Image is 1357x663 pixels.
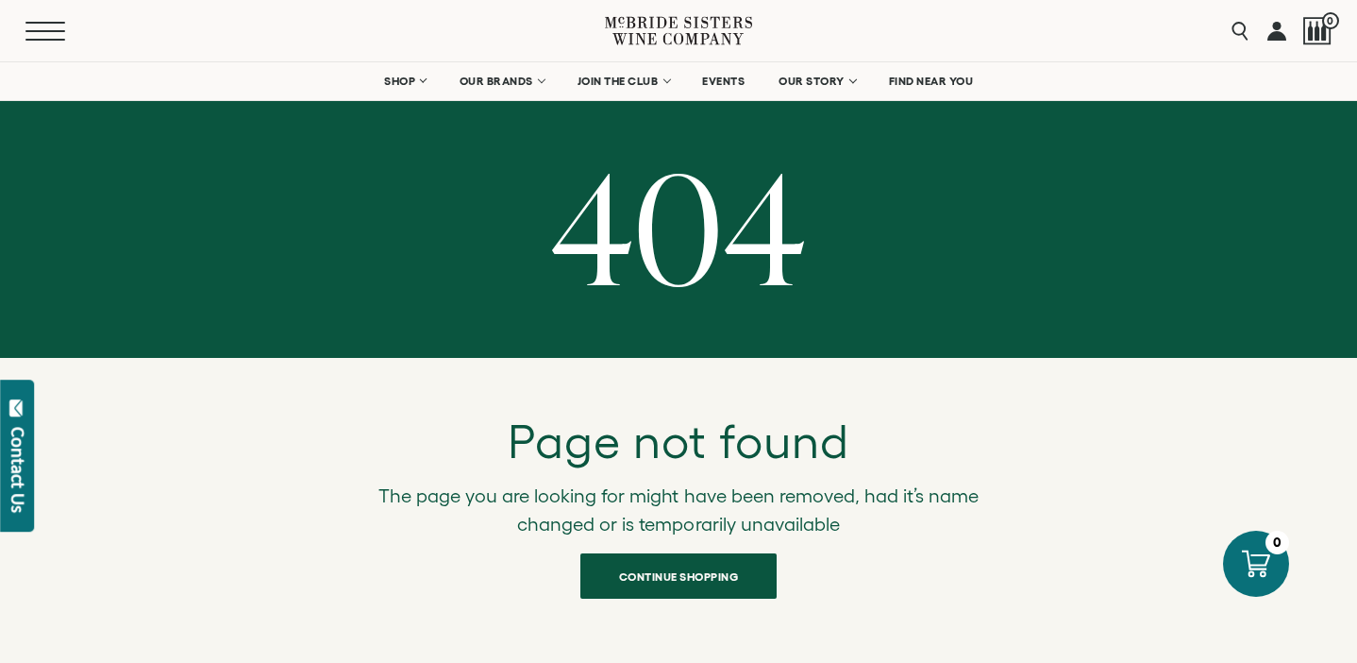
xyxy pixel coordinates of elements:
span: OUR STORY [779,75,845,88]
a: OUR STORY [766,62,867,100]
button: Mobile Menu Trigger [25,22,93,41]
a: SHOP [372,62,438,100]
span: Continue shopping [586,558,772,595]
span: EVENTS [702,75,745,88]
span: 0 [1322,12,1339,29]
h1: 404 [14,150,1343,301]
a: Continue shopping [580,553,778,599]
div: 0 [1265,531,1289,554]
span: FIND NEAR YOU [889,75,974,88]
a: OUR BRANDS [447,62,556,100]
a: FIND NEAR YOU [877,62,986,100]
span: SHOP [384,75,416,88]
a: EVENTS [690,62,757,100]
a: JOIN THE CLUB [565,62,681,100]
div: Contact Us [8,427,27,513]
p: The page you are looking for might have been removed, had it’s name changed or is temporarily una... [353,483,1004,538]
span: OUR BRANDS [460,75,533,88]
h2: Page not found [353,415,1004,467]
span: JOIN THE CLUB [578,75,659,88]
